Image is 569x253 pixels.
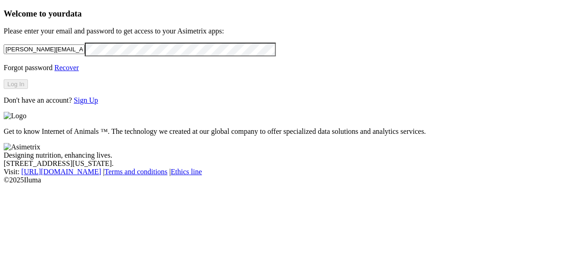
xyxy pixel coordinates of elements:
a: Terms and conditions [104,168,168,176]
p: Don't have an account? [4,96,565,104]
img: Asimetrix [4,143,40,151]
a: Ethics line [171,168,202,176]
div: [STREET_ADDRESS][US_STATE]. [4,159,565,168]
h3: Welcome to your [4,9,565,19]
a: Recover [55,64,79,71]
p: Please enter your email and password to get access to your Asimetrix apps: [4,27,565,35]
p: Get to know Internet of Animals ™. The technology we created at our global company to offer speci... [4,127,565,136]
a: [URL][DOMAIN_NAME] [22,168,101,176]
p: Forgot password [4,64,565,72]
span: data [66,9,82,18]
input: Your email [4,44,85,54]
div: Designing nutrition, enhancing lives. [4,151,565,159]
a: Sign Up [74,96,98,104]
button: Log In [4,79,28,89]
div: © 2025 Iluma [4,176,565,184]
div: Visit : | | [4,168,565,176]
img: Logo [4,112,27,120]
